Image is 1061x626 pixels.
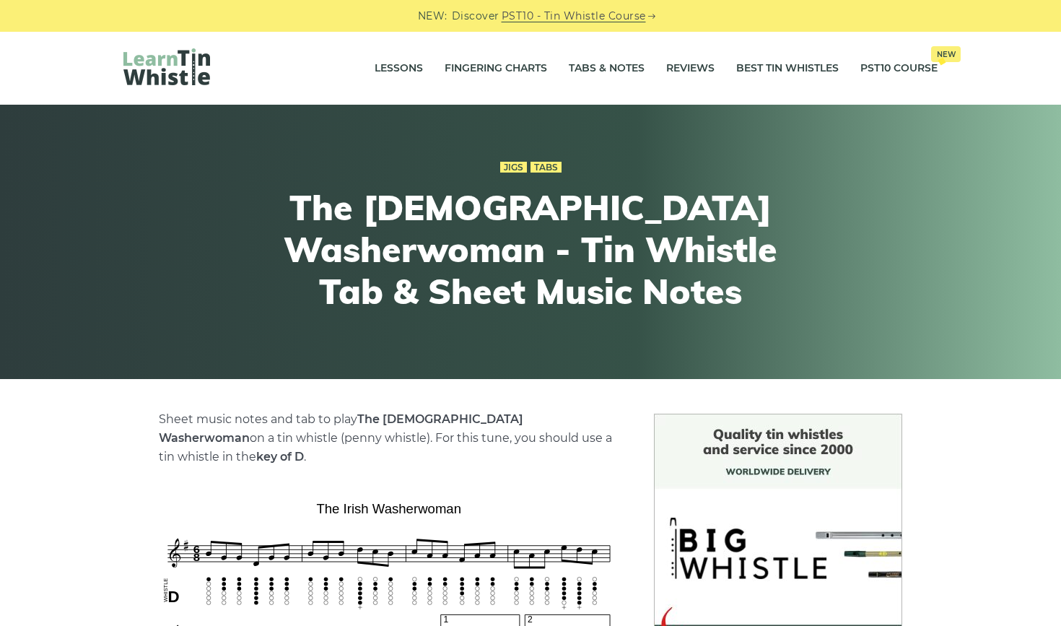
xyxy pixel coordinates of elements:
[666,51,715,87] a: Reviews
[931,46,961,62] span: New
[530,162,562,173] a: Tabs
[159,410,619,466] p: Sheet music notes and tab to play on a tin whistle (penny whistle). For this tune, you should use...
[265,187,796,312] h1: The [DEMOGRAPHIC_DATA] Washerwoman - Tin Whistle Tab & Sheet Music Notes
[375,51,423,87] a: Lessons
[860,51,938,87] a: PST10 CourseNew
[736,51,839,87] a: Best Tin Whistles
[445,51,547,87] a: Fingering Charts
[256,450,304,464] strong: key of D
[123,48,210,85] img: LearnTinWhistle.com
[569,51,645,87] a: Tabs & Notes
[500,162,527,173] a: Jigs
